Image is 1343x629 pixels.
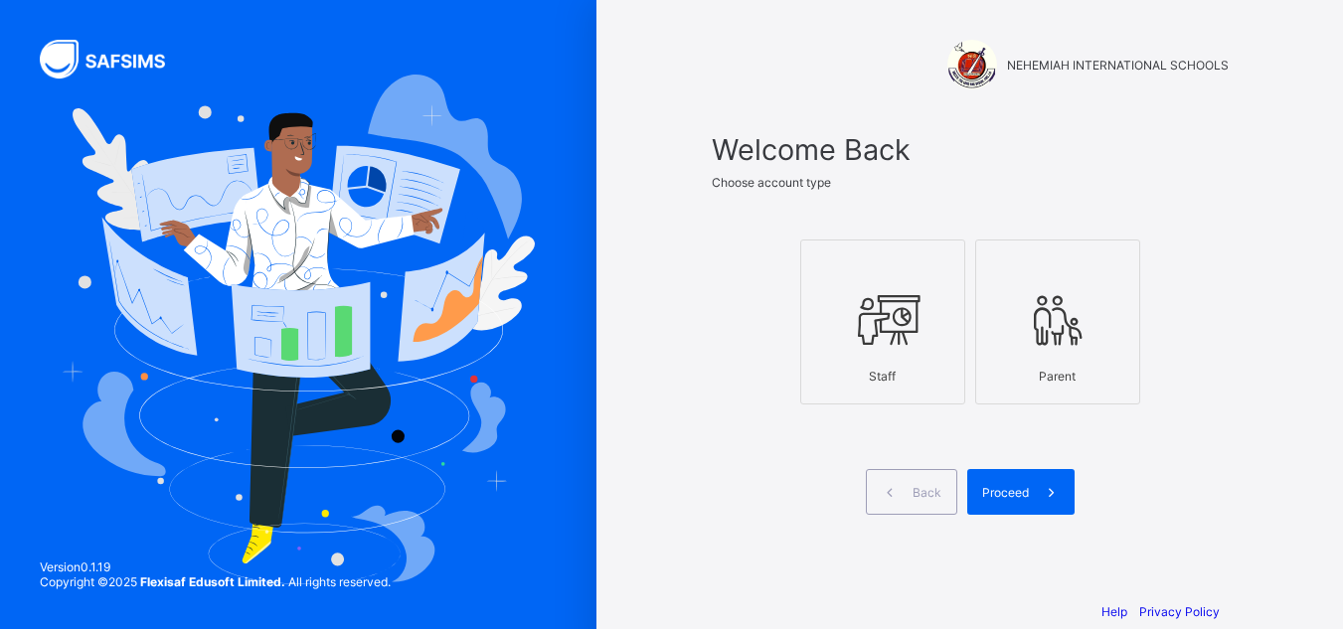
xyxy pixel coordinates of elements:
[712,132,1229,167] span: Welcome Back
[40,574,391,589] span: Copyright © 2025 All rights reserved.
[62,75,535,583] img: Hero Image
[982,485,1029,500] span: Proceed
[1139,604,1220,619] a: Privacy Policy
[1007,58,1229,73] span: NEHEMIAH INTERNATIONAL SCHOOLS
[40,40,189,79] img: SAFSIMS Logo
[140,574,285,589] strong: Flexisaf Edusoft Limited.
[986,359,1129,393] div: Parent
[811,359,954,393] div: Staff
[712,175,831,190] span: Choose account type
[1101,604,1127,619] a: Help
[40,559,391,574] span: Version 0.1.19
[913,485,941,500] span: Back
